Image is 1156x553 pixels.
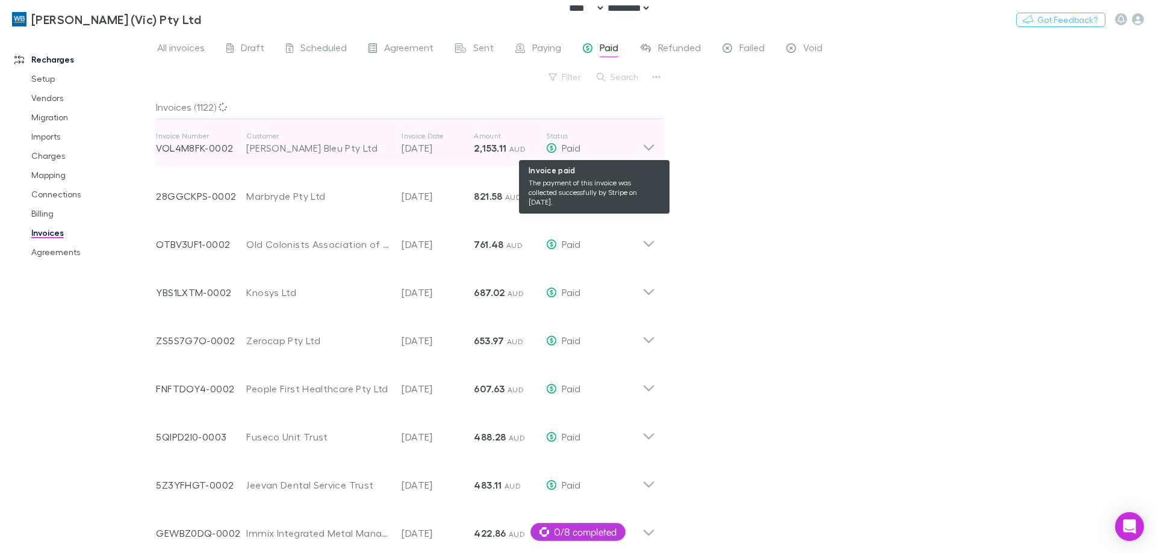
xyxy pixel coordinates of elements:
span: Paid [562,190,580,202]
p: [DATE] [402,333,474,348]
span: Paid [562,431,580,442]
p: 5QIPD2I0-0003 [156,430,246,444]
span: AUD [508,289,524,298]
div: OTBV3UF1-0002Old Colonists Association of Victoria (TA Abound Communities)[DATE]761.48 AUDPaid [146,215,665,264]
div: Jeevan Dental Service Trust [246,478,390,492]
button: Got Feedback? [1016,13,1105,27]
span: AUD [505,193,521,202]
strong: 821.58 [474,190,502,202]
h3: [PERSON_NAME] (Vic) Pty Ltd [31,12,201,26]
p: [DATE] [402,382,474,396]
div: Old Colonists Association of Victoria (TA Abound Communities) [246,237,390,252]
a: Charges [19,146,163,165]
a: Migration [19,108,163,127]
p: YBS1LXTM-0002 [156,285,246,300]
strong: 422.86 [474,527,506,539]
div: Immix Integrated Metal Management Pty Ltd [246,526,390,540]
a: [PERSON_NAME] (Vic) Pty Ltd [5,5,208,34]
p: OTBV3UF1-0002 [156,237,246,252]
div: People First Healthcare Pty Ltd [246,382,390,396]
p: 5Z3YFHGT-0002 [156,478,246,492]
div: GEWBZ0DQ-0002Immix Integrated Metal Management Pty Ltd[DATE]422.86 AUDPaid [146,504,665,552]
p: VOL4M8FK-0002 [156,141,246,155]
button: Search [591,70,645,84]
strong: 653.97 [474,335,504,347]
img: William Buck (Vic) Pty Ltd's Logo [12,12,26,26]
strong: 687.02 [474,286,505,298]
a: Mapping [19,165,163,185]
p: Status [546,131,642,141]
p: [DATE] [402,189,474,203]
div: Marbryde Pty Ltd [246,189,390,203]
p: [DATE] [402,285,474,300]
div: Knosys Ltd [246,285,390,300]
p: [DATE] [402,478,474,492]
a: Connections [19,185,163,204]
span: Paid [562,142,580,153]
div: Invoice NumberVOL4M8FK-0002Customer[PERSON_NAME] Bleu Pty LtdInvoice Date[DATE]Amount2,153.11 AUD... [146,119,665,167]
p: [DATE] [402,526,474,540]
a: Vendors [19,88,163,108]
strong: 2,153.11 [474,142,506,154]
span: AUD [508,385,524,394]
span: Paid [562,383,580,394]
div: 5QIPD2I0-0003Fuseco Unit Trust[DATE]488.28 AUDPaid [146,408,665,456]
span: Sent [473,42,494,57]
p: 28GGCKPS-0002 [156,189,246,203]
div: Open Intercom Messenger [1115,512,1144,541]
p: GEWBZ0DQ-0002 [156,526,246,540]
span: Paid [600,42,618,57]
span: Scheduled [300,42,347,57]
a: Billing [19,204,163,223]
p: Customer [246,131,390,141]
div: Fuseco Unit Trust [246,430,390,444]
div: [PERSON_NAME] Bleu Pty Ltd [246,141,390,155]
span: AUD [509,530,525,539]
button: Filter [542,70,588,84]
span: All invoices [157,42,205,57]
span: Paying [532,42,561,57]
span: AUD [509,433,525,442]
p: Invoice Date [402,131,474,141]
a: Invoices [19,223,163,243]
a: Imports [19,127,163,146]
strong: 761.48 [474,238,503,250]
p: [DATE] [402,430,474,444]
span: AUD [505,481,521,490]
a: Agreements [19,243,163,262]
span: AUD [507,337,523,346]
a: Setup [19,69,163,88]
strong: 607.63 [474,383,505,395]
strong: 488.28 [474,431,506,443]
p: Amount [474,131,546,141]
span: Paid [562,479,580,490]
div: 28GGCKPS-0002Marbryde Pty Ltd[DATE]821.58 AUDPaid [146,167,665,215]
span: Failed [739,42,765,57]
span: Paid [562,286,580,298]
div: 5Z3YFHGT-0002Jeevan Dental Service Trust[DATE]483.11 AUDPaid [146,456,665,504]
p: ZS5S7G7O-0002 [156,333,246,348]
a: Recharges [2,50,163,69]
span: Void [803,42,822,57]
span: Agreement [384,42,433,57]
span: AUD [506,241,523,250]
p: Invoice Number [156,131,246,141]
span: Refunded [658,42,701,57]
div: Zerocap Pty Ltd [246,333,390,348]
div: ZS5S7G7O-0002Zerocap Pty Ltd[DATE]653.97 AUDPaid [146,312,665,360]
p: FNFTDOY4-0002 [156,382,246,396]
span: Paid [562,335,580,346]
div: YBS1LXTM-0002Knosys Ltd[DATE]687.02 AUDPaid [146,264,665,312]
strong: 483.11 [474,479,502,491]
span: AUD [509,144,526,153]
div: FNFTDOY4-0002People First Healthcare Pty Ltd[DATE]607.63 AUDPaid [146,360,665,408]
span: Paid [562,238,580,250]
p: [DATE] [402,237,474,252]
p: [DATE] [402,141,474,155]
span: Draft [241,42,264,57]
